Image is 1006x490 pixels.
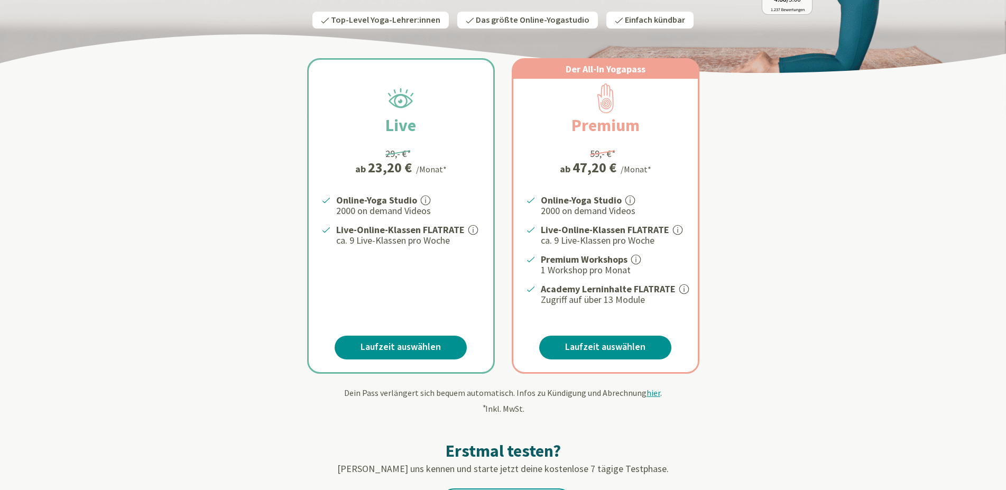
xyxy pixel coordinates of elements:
[194,461,813,476] p: [PERSON_NAME] uns kennen und starte jetzt deine kostenlose 7 tägige Testphase.
[647,387,660,398] span: hier
[336,205,481,217] p: 2000 on demand Videos
[368,161,412,174] div: 23,20 €
[590,146,616,161] div: 59,- €*
[541,293,685,306] p: Zugriff auf über 13 Module
[541,224,669,236] strong: Live-Online-Klassen FLATRATE
[541,264,685,276] p: 1 Workshop pro Monat
[560,162,573,176] span: ab
[194,440,813,461] h2: Erstmal testen?
[541,253,627,265] strong: Premium Workshops
[355,162,368,176] span: ab
[331,14,440,26] span: Top-Level Yoga-Lehrer:innen
[621,163,651,175] div: /Monat*
[546,113,665,138] h2: Premium
[566,63,645,75] span: Der All-In Yogapass
[336,194,417,206] strong: Online-Yoga Studio
[360,113,441,138] h2: Live
[541,283,676,295] strong: Academy Lerninhalte FLATRATE
[573,161,616,174] div: 47,20 €
[541,194,622,206] strong: Online-Yoga Studio
[541,205,685,217] p: 2000 on demand Videos
[625,14,685,26] span: Einfach kündbar
[541,234,685,247] p: ca. 9 Live-Klassen pro Woche
[194,386,813,415] div: Dein Pass verlängert sich bequem automatisch. Infos zu Kündigung und Abrechnung . Inkl. MwSt.
[385,146,411,161] div: 29,- €*
[336,234,481,247] p: ca. 9 Live-Klassen pro Woche
[416,163,447,175] div: /Monat*
[335,336,467,359] a: Laufzeit auswählen
[539,336,671,359] a: Laufzeit auswählen
[336,224,465,236] strong: Live-Online-Klassen FLATRATE
[476,14,589,26] span: Das größte Online-Yogastudio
